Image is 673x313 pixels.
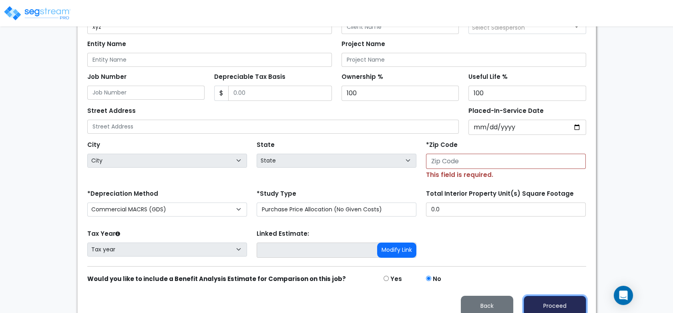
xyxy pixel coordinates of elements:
input: Ownership % [342,86,459,101]
label: Total Interior Property Unit(s) Square Footage [426,189,574,199]
input: Property Name [87,20,332,34]
a: Back [454,300,520,310]
input: Project Name [342,53,586,67]
input: Entity Name [87,53,332,67]
label: Useful Life % [468,72,508,82]
small: This field is required. [426,170,493,179]
label: *Zip Code [426,140,458,150]
strong: Would you like to include a Benefit Analysis Estimate for Comparison on this job? [87,275,346,283]
label: Ownership % [342,72,383,82]
button: Modify Link [377,243,416,258]
label: State [257,140,275,150]
span: $ [214,86,229,101]
input: Zip Code [426,154,586,169]
label: Yes [390,275,402,284]
label: Street Address [87,106,136,116]
label: Placed-In-Service Date [468,106,544,116]
label: Entity Name [87,40,126,49]
label: Project Name [342,40,385,49]
input: total square foot [426,203,586,217]
input: 0.00 [228,86,332,101]
label: *Study Type [257,189,296,199]
input: Job Number [87,86,205,100]
img: logo_pro_r.png [3,5,71,21]
label: City [87,140,100,150]
span: Select Salesperson [472,24,525,32]
label: Linked Estimate: [257,229,309,239]
div: Open Intercom Messenger [614,286,633,305]
label: No [433,275,441,284]
label: Job Number [87,72,127,82]
label: Tax Year [87,229,120,239]
input: Useful Life % [468,86,586,101]
input: Client Name [342,20,459,34]
label: *Depreciation Method [87,189,158,199]
label: Depreciable Tax Basis [214,72,285,82]
input: Street Address [87,120,459,134]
